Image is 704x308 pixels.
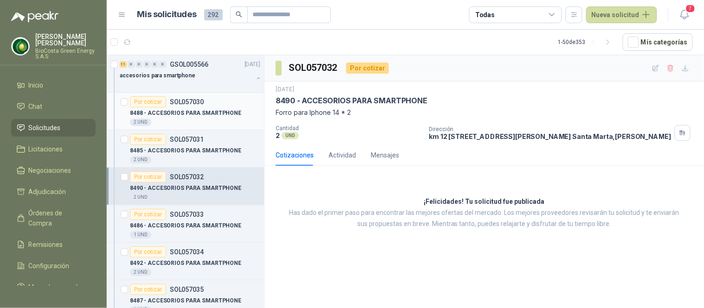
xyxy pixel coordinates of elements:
[130,194,151,201] div: 2 UND
[170,61,208,68] p: GSOL005566
[424,196,545,207] h3: ¡Felicidades! Tu solicitud fue publicada
[130,96,166,107] div: Por cotizar
[282,132,299,139] div: UND
[151,61,158,68] div: 0
[29,208,87,228] span: Órdenes de Compra
[29,239,63,250] span: Remisiones
[107,205,264,243] a: Por cotizarSOL0570338486 - ACCESORIOS PARA SMARTPHONE1 UND
[143,61,150,68] div: 0
[35,48,96,59] p: BioCosta Green Energy S.A.S
[29,80,44,90] span: Inicio
[29,101,43,112] span: Chat
[276,85,294,94] p: [DATE]
[130,119,151,126] div: 2 UND
[120,61,127,68] div: 11
[11,183,96,201] a: Adjudicación
[586,6,657,23] button: Nueva solicitud
[136,61,142,68] div: 0
[137,8,197,21] h1: Mis solicitudes
[130,184,241,193] p: 8490 - ACCESORIOS PARA SMARTPHONE
[29,144,63,154] span: Licitaciones
[170,211,204,218] p: SOL057033
[11,119,96,137] a: Solicitudes
[107,243,264,280] a: Por cotizarSOL0570348492 - ACCESORIOS PARA SMARTPHONE2 UND
[371,150,399,160] div: Mensajes
[329,150,356,160] div: Actividad
[204,9,223,20] span: 292
[11,278,96,296] a: Manuales y ayuda
[130,146,241,155] p: 8485 - ACCESORIOS PARA SMARTPHONE
[29,282,82,292] span: Manuales y ayuda
[29,187,66,197] span: Adjudicación
[130,231,151,239] div: 1 UND
[558,35,615,50] div: 1 - 50 de 353
[623,33,693,51] button: Mís categorías
[130,246,166,258] div: Por cotizar
[29,165,71,176] span: Negociaciones
[276,132,280,139] p: 2
[11,98,96,115] a: Chat
[130,156,151,163] div: 2 UND
[35,33,96,46] p: [PERSON_NAME] [PERSON_NAME]
[288,207,681,230] p: Has dado el primer paso para encontrar las mejores ofertas del mercado. Los mejores proveedores r...
[29,261,70,271] span: Configuración
[685,4,696,13] span: 7
[159,61,166,68] div: 0
[170,286,204,293] p: SOL057035
[128,61,135,68] div: 0
[11,140,96,158] a: Licitaciones
[130,269,151,276] div: 2 UND
[676,6,693,23] button: 7
[429,126,672,132] p: Dirección
[120,59,262,88] a: 11 0 0 0 0 0 GSOL005566[DATE] accesorios para smartphone
[130,284,166,295] div: Por cotizar
[276,96,427,106] p: 8490 - ACCESORIOS PARA SMARTPHONE
[130,171,166,182] div: Por cotizar
[245,60,260,69] p: [DATE]
[346,63,389,74] div: Por cotizar
[170,249,204,255] p: SOL057034
[170,136,204,143] p: SOL057031
[130,209,166,220] div: Por cotizar
[11,257,96,275] a: Configuración
[12,38,29,55] img: Company Logo
[170,174,204,180] p: SOL057032
[11,76,96,94] a: Inicio
[29,123,61,133] span: Solicitudes
[11,204,96,232] a: Órdenes de Compra
[289,61,339,75] h3: SOL057032
[170,99,204,105] p: SOL057030
[107,168,264,205] a: Por cotizarSOL0570328490 - ACCESORIOS PARA SMARTPHONE2 UND
[130,296,241,305] p: 8487 - ACCESORIOS PARA SMARTPHONE
[130,259,241,268] p: 8492 - ACCESORIOS PARA SMARTPHONE
[475,10,495,20] div: Todas
[107,93,264,130] a: Por cotizarSOL0570308488 - ACCESORIOS PARA SMARTPHONE2 UND
[11,162,96,179] a: Negociaciones
[276,125,422,132] p: Cantidad
[11,236,96,253] a: Remisiones
[130,221,241,230] p: 8486 - ACCESORIOS PARA SMARTPHONE
[130,109,241,118] p: 8488 - ACCESORIOS PARA SMARTPHONE
[120,71,195,80] p: accesorios para smartphone
[429,132,672,140] p: km 12 [STREET_ADDRESS][PERSON_NAME] Santa Marta , [PERSON_NAME]
[276,150,314,160] div: Cotizaciones
[236,11,242,18] span: search
[11,11,58,22] img: Logo peakr
[276,107,693,118] p: Forro para Iphone 14 * 2
[130,134,166,145] div: Por cotizar
[107,130,264,168] a: Por cotizarSOL0570318485 - ACCESORIOS PARA SMARTPHONE2 UND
